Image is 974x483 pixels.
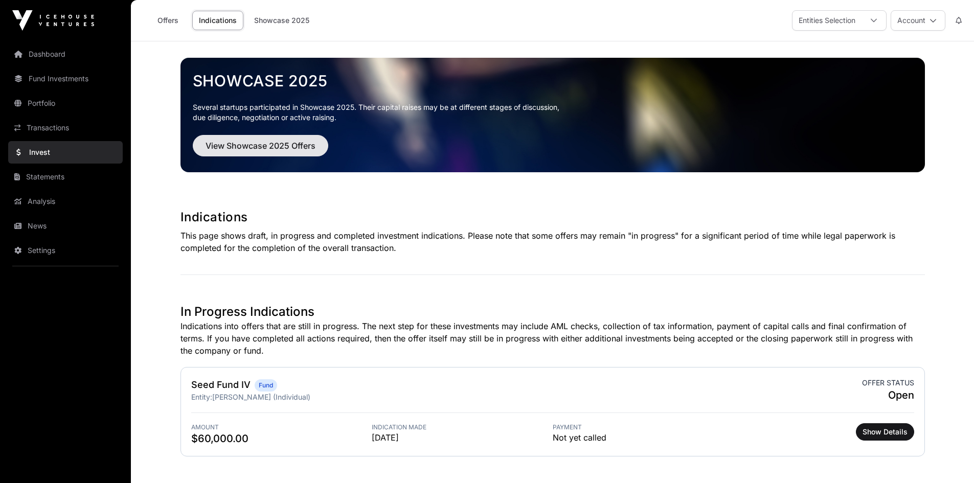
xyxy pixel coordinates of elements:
a: Transactions [8,117,123,139]
a: Offers [147,11,188,30]
h1: Indications [180,209,925,225]
p: Indications into offers that are still in progress. The next step for these investments may inclu... [180,320,925,357]
a: Statements [8,166,123,188]
a: Showcase 2025 [247,11,316,30]
div: Entities Selection [792,11,862,30]
a: Portfolio [8,92,123,114]
h1: In Progress Indications [180,304,925,320]
span: Offer status [862,378,914,388]
p: Several startups participated in Showcase 2025. Their capital raises may be at different stages o... [193,102,913,123]
span: View Showcase 2025 Offers [206,140,315,152]
a: Seed Fund IV [191,379,251,390]
button: View Showcase 2025 Offers [193,135,328,156]
span: Entity: [191,393,212,401]
a: Invest [8,141,123,164]
iframe: Chat Widget [923,434,974,483]
button: Account [891,10,945,31]
p: This page shows draft, in progress and completed investment indications. Please note that some of... [180,229,925,254]
span: [PERSON_NAME] (Individual) [212,393,310,401]
span: Indication Made [372,423,553,431]
a: Dashboard [8,43,123,65]
a: Fund Investments [8,67,123,90]
span: Payment [553,423,734,431]
img: Showcase 2025 [180,58,925,172]
img: Icehouse Ventures Logo [12,10,94,31]
a: Indications [192,11,243,30]
span: Amount [191,423,372,431]
span: Open [862,388,914,402]
a: Analysis [8,190,123,213]
a: News [8,215,123,237]
span: Fund [259,381,273,389]
span: Show Details [863,427,908,437]
span: [DATE] [372,431,553,444]
button: Show Details [856,423,914,441]
span: $60,000.00 [191,431,372,446]
a: View Showcase 2025 Offers [193,145,328,155]
a: Settings [8,239,123,262]
a: Showcase 2025 [193,72,913,90]
span: Not yet called [553,431,606,444]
